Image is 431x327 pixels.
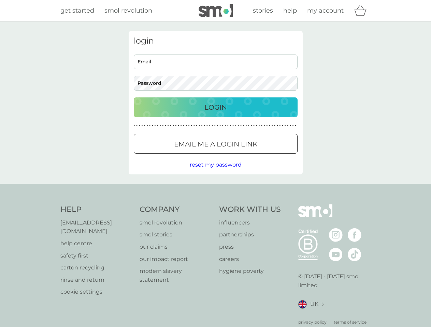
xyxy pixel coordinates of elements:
[199,4,233,17] img: smol
[191,124,192,127] p: ●
[190,160,242,169] button: reset my password
[155,124,156,127] p: ●
[285,124,286,127] p: ●
[206,124,208,127] p: ●
[307,7,344,14] span: my account
[354,4,371,17] div: basket
[178,124,179,127] p: ●
[295,124,296,127] p: ●
[209,124,211,127] p: ●
[168,124,169,127] p: ●
[298,204,332,228] img: smol
[60,263,133,272] a: carton recycling
[227,124,229,127] p: ●
[243,124,244,127] p: ●
[165,124,166,127] p: ●
[261,124,262,127] p: ●
[219,230,281,239] p: partnerships
[240,124,242,127] p: ●
[204,124,205,127] p: ●
[188,124,190,127] p: ●
[235,124,236,127] p: ●
[183,124,184,127] p: ●
[219,267,281,276] a: hygiene poverty
[60,287,133,296] a: cookie settings
[60,276,133,284] a: rinse and return
[219,218,281,227] a: influencers
[329,228,343,242] img: visit the smol Instagram page
[334,319,367,325] a: terms of service
[60,204,133,215] h4: Help
[204,102,227,113] p: Login
[279,124,281,127] p: ●
[181,124,182,127] p: ●
[134,134,298,154] button: Email me a login link
[60,239,133,248] a: help centre
[140,267,212,284] a: modern slavery statement
[287,124,288,127] p: ●
[157,124,158,127] p: ●
[222,124,224,127] p: ●
[269,124,270,127] p: ●
[298,272,371,290] p: © [DATE] - [DATE] smol limited
[298,300,307,309] img: UK flag
[60,7,94,14] span: get started
[199,124,200,127] p: ●
[134,36,298,46] h3: login
[253,124,255,127] p: ●
[277,124,278,127] p: ●
[310,300,318,309] span: UK
[217,124,218,127] p: ●
[149,124,150,127] p: ●
[175,124,177,127] p: ●
[322,302,324,306] img: select a new location
[253,6,273,16] a: stories
[298,319,327,325] a: privacy policy
[264,124,265,127] p: ●
[147,124,148,127] p: ●
[139,124,140,127] p: ●
[238,124,239,127] p: ●
[104,6,152,16] a: smol revolution
[251,124,252,127] p: ●
[152,124,153,127] p: ●
[348,248,361,261] img: visit the smol Tiktok page
[140,204,212,215] h4: Company
[329,248,343,261] img: visit the smol Youtube page
[248,124,249,127] p: ●
[230,124,231,127] p: ●
[253,7,273,14] span: stories
[214,124,216,127] p: ●
[173,124,174,127] p: ●
[219,204,281,215] h4: Work With Us
[190,161,242,168] span: reset my password
[60,251,133,260] a: safety first
[141,124,143,127] p: ●
[140,230,212,239] a: smol stories
[60,218,133,236] a: [EMAIL_ADDRESS][DOMAIN_NAME]
[140,218,212,227] a: smol revolution
[104,7,152,14] span: smol revolution
[140,255,212,264] p: our impact report
[140,243,212,251] p: our claims
[245,124,247,127] p: ●
[219,255,281,264] a: careers
[292,124,294,127] p: ●
[266,124,268,127] p: ●
[136,124,138,127] p: ●
[290,124,291,127] p: ●
[219,243,281,251] a: press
